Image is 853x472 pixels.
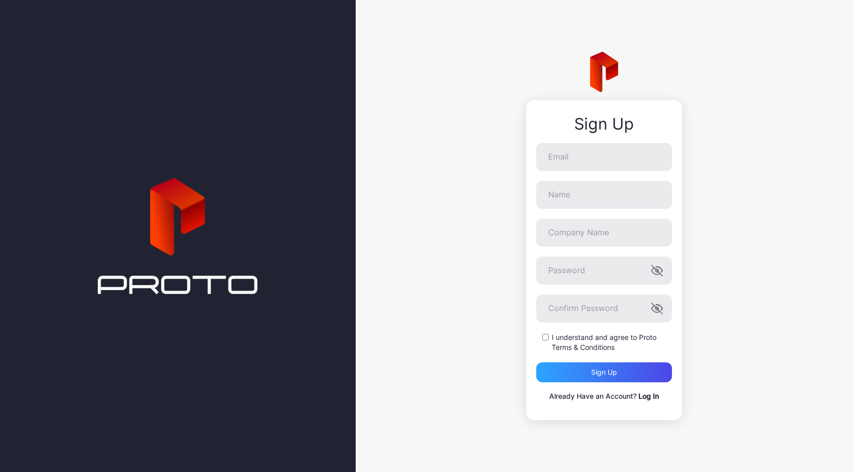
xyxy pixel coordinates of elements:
input: Name [536,181,672,209]
button: Sign up [536,362,672,382]
input: Company Name [536,219,672,247]
a: Log In [639,392,659,400]
div: Sign Up [536,115,672,133]
label: I understand and agree to [552,332,672,352]
a: Proto Terms & Conditions [552,333,656,351]
input: Password [536,257,672,285]
p: Already Have an Account? [536,390,672,402]
button: Confirm Password [651,303,663,315]
input: Confirm Password [536,295,672,322]
div: Sign up [591,368,617,376]
button: Password [651,265,663,277]
input: Email [536,143,672,171]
